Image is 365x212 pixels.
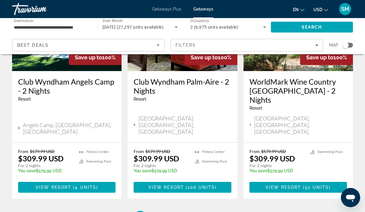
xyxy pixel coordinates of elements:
span: [GEOGRAPHIC_DATA], [GEOGRAPHIC_DATA], [GEOGRAPHIC_DATA] [254,115,347,135]
span: Best Deals [17,43,49,48]
span: Resort [134,97,146,101]
span: Filters [176,43,196,48]
span: en [293,7,299,12]
span: Fitness Center [86,150,109,154]
span: From [249,149,260,154]
span: ( ) [71,185,98,190]
p: $579.99 USD [18,168,73,173]
span: Swimming Pool [318,150,342,154]
span: Search [302,25,322,30]
span: Save up to [306,54,333,61]
span: View Resort [148,185,184,190]
span: Resort [18,97,31,101]
button: View Resort(4 units) [18,182,116,193]
p: For 2 nights [134,163,189,168]
input: Select destination [14,24,90,31]
span: Angels Camp, [GEOGRAPHIC_DATA], [GEOGRAPHIC_DATA] [23,122,116,135]
p: $309.99 USD [18,154,64,163]
button: View Resort(106 units) [134,182,231,193]
p: $579.99 USD [249,168,304,173]
span: From [18,149,28,154]
span: $579.99 USD [261,149,286,154]
button: Change currency [313,5,328,14]
p: $309.99 USD [249,154,295,163]
span: 4 units [75,185,96,190]
span: Swimming Pool [202,160,227,164]
a: WorldMark Wine Country [GEOGRAPHIC_DATA] - 2 Nights [249,77,347,104]
span: 106 units [188,185,215,190]
span: SM [341,6,349,12]
p: For 2 nights [18,163,73,168]
a: Travorium [12,1,72,17]
span: You save [249,168,267,173]
span: $579.99 USD [30,149,55,154]
div: 100% [300,50,353,65]
span: ( ) [184,185,217,190]
span: ( ) [301,185,331,190]
a: Club Wyndham Angels Camp - 2 Nights [18,77,116,95]
mat-select: Sort by [17,42,160,49]
span: Swimming Pool [86,160,111,164]
span: USD [313,7,322,12]
button: View Resort(52 units) [249,182,347,193]
span: 2 (6,975 units available) [190,25,238,30]
a: Getaways Plus [152,7,181,11]
a: Getaways [193,7,213,11]
span: 52 units [305,185,329,190]
span: [DATE] (27,297 units available) [103,25,164,30]
button: Filters [171,39,323,51]
span: From [134,149,144,154]
span: Map [329,41,338,49]
p: $309.99 USD [134,154,179,163]
button: Change language [293,5,304,14]
span: [GEOGRAPHIC_DATA], [GEOGRAPHIC_DATA], [GEOGRAPHIC_DATA] [138,115,231,135]
a: Club Wyndham Palm-Aire - 2 Nights [134,77,231,95]
span: Start Month [103,19,123,23]
span: Resort [249,106,262,111]
button: Search [271,22,353,33]
span: Save up to [191,54,218,61]
iframe: Button to launch messaging window [341,188,360,207]
span: You save [18,168,36,173]
button: User Menu [337,3,353,15]
span: Save up to [75,54,102,61]
span: Fitness Center [202,150,225,154]
span: View Resort [36,185,71,190]
p: For 2 nights [249,163,304,168]
span: You save [134,168,151,173]
div: 100% [69,50,122,65]
span: $579.99 USD [145,149,170,154]
span: View Resort [265,185,301,190]
span: Destination [14,18,33,23]
p: $579.99 USD [134,168,189,173]
span: Occupancy [190,19,209,23]
div: 100% [185,50,237,65]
